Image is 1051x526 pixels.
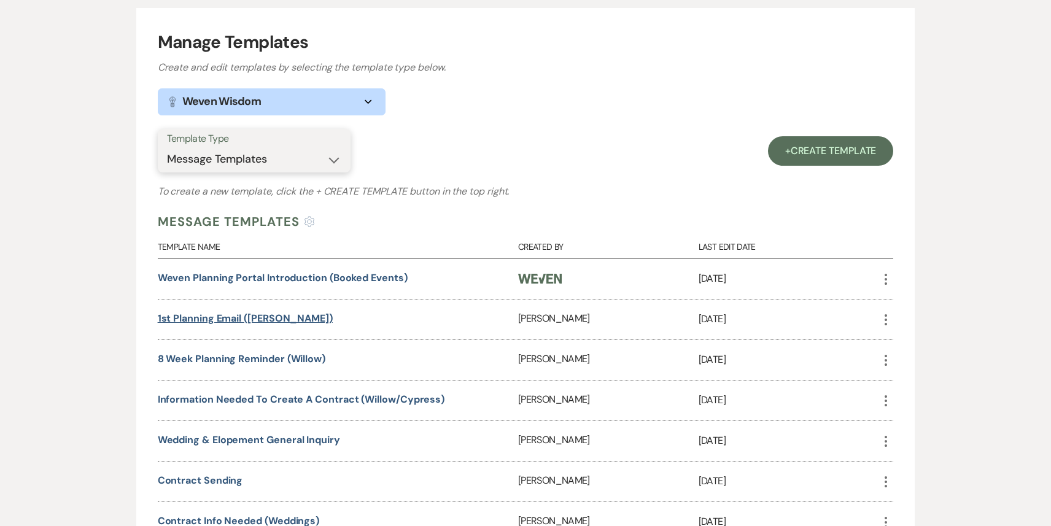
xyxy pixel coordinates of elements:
a: Information Needed to Create a Contract (Willow/Cypress) [158,393,445,406]
p: [DATE] [699,433,879,449]
p: [DATE] [699,352,879,368]
span: + Create Template [316,185,408,198]
div: Created By [518,231,699,258]
div: [PERSON_NAME] [518,340,699,380]
a: 1st planning email ([PERSON_NAME]) [158,312,333,325]
div: [PERSON_NAME] [518,421,699,461]
div: Last Edit Date [699,231,879,258]
span: Create Template [791,144,877,157]
p: [DATE] [699,473,879,489]
div: [PERSON_NAME] [518,300,699,339]
a: Weven Planning Portal Introduction (Booked Events) [158,271,408,284]
p: [DATE] [699,392,879,408]
img: Weven Logo [518,274,562,284]
h3: To create a new template, click the button in the top right. [158,184,894,199]
p: [DATE] [699,311,879,327]
h4: Message Templates [158,212,300,231]
a: 8 week planning reminder (Willow) [158,352,325,365]
div: Template Name [158,231,518,258]
a: Wedding & Elopement General Inquiry [158,433,340,446]
div: [PERSON_NAME] [518,381,699,420]
button: Weven Wisdom [158,88,386,115]
a: +Create Template [768,136,894,166]
h1: Weven Wisdom [182,93,261,110]
h1: Manage Templates [158,29,894,55]
div: [PERSON_NAME] [518,462,699,501]
label: Template Type [167,130,341,148]
a: Contract Sending [158,474,243,487]
p: [DATE] [699,271,879,287]
h3: Create and edit templates by selecting the template type below. [158,60,894,75]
